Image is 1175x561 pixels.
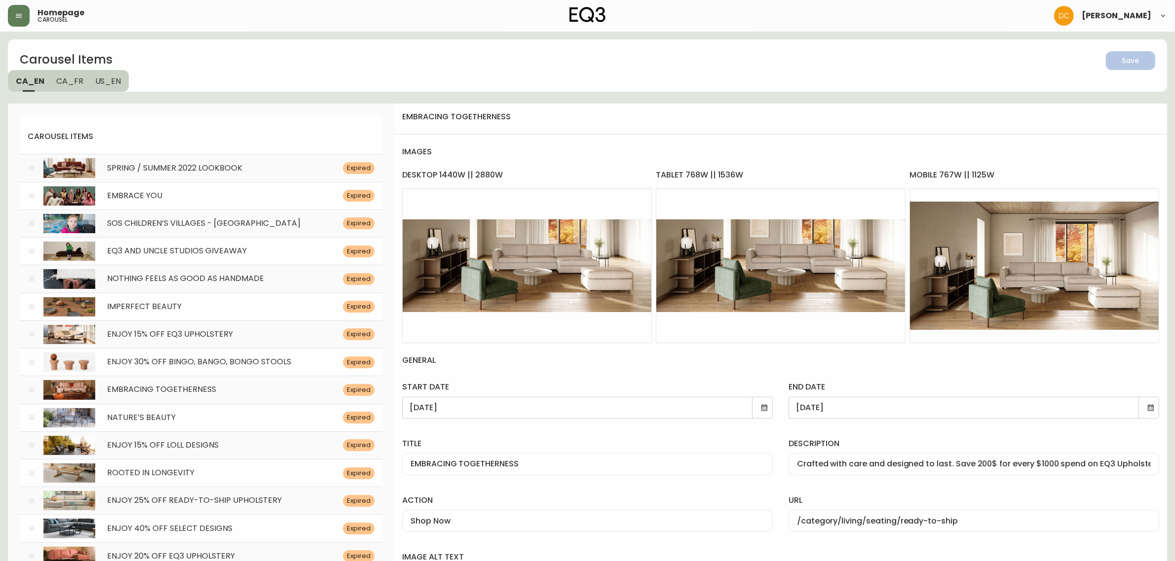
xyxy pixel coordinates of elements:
[343,358,375,367] span: Expired
[107,245,247,256] span: EQ3 AND UNCLE STUDIOS GIVEAWAY
[402,111,1171,122] h4: embracing togetherness
[402,135,1159,169] h4: images
[16,76,44,86] span: CA_EN
[910,170,1159,188] h4: mobile 767w || 1125w
[569,7,606,23] img: logo
[789,495,1159,506] label: url
[43,214,95,233] img: COMPRESSED.jpg
[1082,12,1151,20] span: [PERSON_NAME]
[343,302,375,311] span: Expired
[343,524,375,533] span: Expired
[43,519,95,538] img: eq3-tubular-steel-tables_COMPRESSED.jpg
[789,438,1159,449] label: description
[20,376,382,403] div: EMBRACING TOGETHERNESSExpired
[107,356,291,367] span: ENJOY 30% OFF BINGO, BANGO, BONGO STOOLS
[107,301,182,312] span: IMPERFECT BEAUTY
[43,158,95,177] img: COMPRESSED.jpg
[43,491,95,510] img: ready-to-ship-cello-sectional_COMPRESSED.jpg
[343,552,375,561] span: Expired
[107,384,216,395] span: EMBRACING TOGETHERNESS
[20,182,382,210] div: EMBRACE YOUExpired
[343,469,375,478] span: Expired
[43,186,95,206] img: COMPRESSED.jpg
[402,343,1159,378] h4: general
[56,76,83,86] span: CA_FR
[107,162,242,174] span: SPRING / SUMMER 2022 LOOKBOOK
[43,463,95,483] img: eq3-ban-oak-coffee-table_COMPRESSED.jpg
[343,496,375,505] span: Expired
[107,328,233,340] span: ENJOY 15% OFF EQ3 UPHOLSTERY
[402,170,652,188] h4: desktop 1440w || 2880w
[43,408,95,427] img: eq3-outdoor-dining-table_COMPRESSED.jpg
[20,293,382,320] div: IMPERFECT BEAUTYExpired
[107,523,232,534] span: ENJOY 40% OFF SELECT DESIGNS
[43,380,95,399] img: eq3-slope-pink-fabric-sofa_COMPRESSED.jpg
[43,297,95,316] img: dew%20stoneware%20plates_COMPRESSED.jpg
[38,9,84,17] span: Homepage
[1054,6,1074,26] img: 7eb451d6983258353faa3212700b340b
[402,438,773,449] label: title
[343,330,375,339] span: Expired
[107,439,219,451] span: ENJOY 15% OFF LOLL DESIGNS
[43,436,95,455] img: loll-grey-outdoor-chairs_COMPRESSED.jpg
[43,325,95,344] img: reverie-white-leather-sectional_COMPRESSED.jpg
[20,237,382,265] div: EQ3 AND UNCLE STUDIOS GIVEAWAYExpired
[343,247,375,256] span: Expired
[107,494,282,506] span: ENJOY 25% OFF READY-TO-SHIP UPHOLSTERY
[107,467,194,478] span: ROOTED IN LONGEVITY
[107,217,301,229] span: SOS CHILDREN’S VILLAGES - [GEOGRAPHIC_DATA]
[20,404,382,431] div: NATURE’S BEAUTYExpired
[656,170,906,188] h4: tablet 768w || 1536w
[402,382,773,392] label: start date
[20,265,382,292] div: NOTHING FEELS AS GOOD AS HANDMADEExpired
[343,441,375,450] span: Expired
[343,191,375,200] span: Expired
[20,514,382,542] div: ENJOY 40% OFF SELECT DESIGNSExpired
[402,495,773,506] label: action
[343,413,375,422] span: Expired
[20,487,382,514] div: ENJOY 25% OFF READY-TO-SHIP UPHOLSTERYExpired
[343,275,375,283] span: Expired
[107,412,176,423] span: NATURE’S BEAUTY
[343,164,375,173] span: Expired
[789,382,1159,392] label: end date
[20,210,382,237] div: SOS CHILDREN’S VILLAGES - [GEOGRAPHIC_DATA]Expired
[28,119,105,154] h4: carousel items
[43,352,95,372] img: eq3-terracotta-stools_COMPRESSED.jpg
[410,403,757,412] input: DD/MM/YYYY
[20,431,382,459] div: ENJOY 15% OFF LOLL DESIGNSExpired
[107,190,162,201] span: EMBRACE YOU
[343,219,375,228] span: Expired
[20,320,382,348] div: ENJOY 15% OFF EQ3 UPHOLSTERYExpired
[43,242,95,261] img: COMPRESSED.jpg
[20,154,382,181] div: SPRING / SUMMER 2022 LOOKBOOKExpired
[95,76,121,86] span: US_EN
[20,459,382,487] div: ROOTED IN LONGEVITYExpired
[43,269,95,288] img: a%20large%20white%20rug%20is%20shown%20being%20made_COMPRESSED.jpg
[796,403,1143,412] input: DD/MM/YYYY
[20,348,382,376] div: ENJOY 30% OFF BINGO, BANGO, BONGO STOOLSExpired
[20,51,129,70] h2: Carousel Items
[107,273,264,284] span: NOTHING FEELS AS GOOD AS HANDMADE
[343,386,375,394] span: Expired
[38,17,68,23] h5: carousel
